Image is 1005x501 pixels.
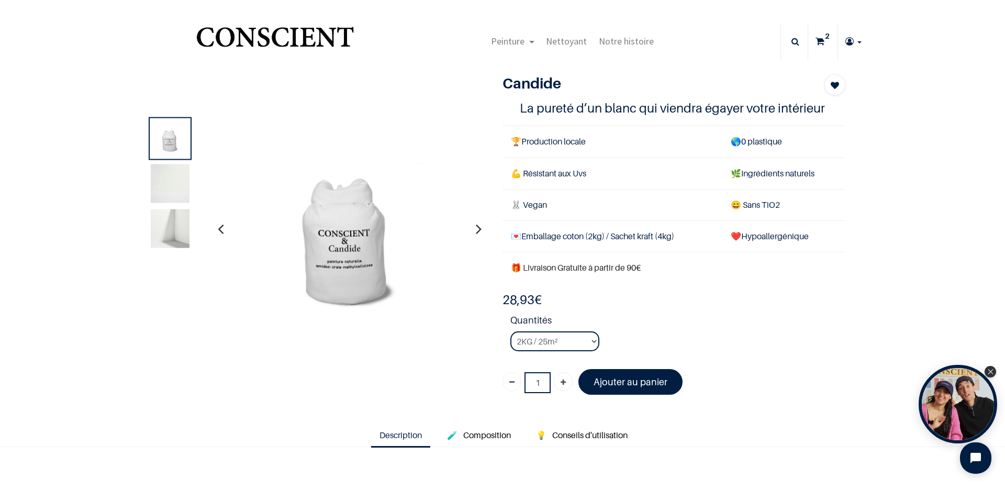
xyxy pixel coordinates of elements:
td: 0 plastique [722,126,845,158]
img: Product image [234,114,464,344]
span: Nettoyant [546,35,587,47]
span: Description [379,430,422,440]
span: 28,93 [502,292,534,307]
img: Product image [151,209,189,248]
a: Logo of Conscient [194,21,356,62]
span: Add to wishlist [831,79,839,92]
td: Production locale [502,126,722,158]
span: 🧪 [447,430,457,440]
span: 🌎 [731,136,741,147]
td: Ingrédients naturels [722,158,845,189]
span: Peinture [491,35,524,47]
a: Peinture [485,23,540,60]
img: Conscient [194,21,356,62]
img: Product image [151,119,189,158]
td: ans TiO2 [722,189,845,220]
span: 🏆 [511,136,521,147]
a: Ajouter au panier [578,369,683,395]
span: Notre histoire [599,35,654,47]
font: 🎁 Livraison Gratuite à partir de 90€ [511,262,641,273]
div: Open Tolstoy widget [919,365,997,443]
span: Conseils d'utilisation [552,430,628,440]
a: 2 [808,23,837,60]
div: Open Tolstoy [919,365,997,443]
button: Add to wishlist [824,74,845,95]
span: Composition [463,430,511,440]
iframe: Tidio Chat [951,433,1000,483]
span: 🌿 [731,168,741,179]
td: Emballage coton (2kg) / Sachet kraft (4kg) [502,220,722,252]
td: ❤️Hypoallergénique [722,220,845,252]
strong: Quantités [510,313,845,331]
sup: 2 [822,31,832,41]
span: 💌 [511,231,521,241]
h1: Candide [502,74,794,92]
span: 💡 [536,430,546,440]
a: Supprimer [502,372,521,391]
font: Ajouter au panier [594,376,667,387]
span: 😄 S [731,199,747,210]
a: Ajouter [554,372,573,391]
span: 💪 Résistant aux Uvs [511,168,586,179]
div: Tolstoy bubble widget [919,365,997,443]
span: 🐰 Vegan [511,199,547,210]
h4: La pureté d’un blanc qui viendra égayer votre intérieur [520,100,829,116]
img: Product image [151,164,189,203]
div: Close Tolstoy widget [985,366,996,377]
b: € [502,292,542,307]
